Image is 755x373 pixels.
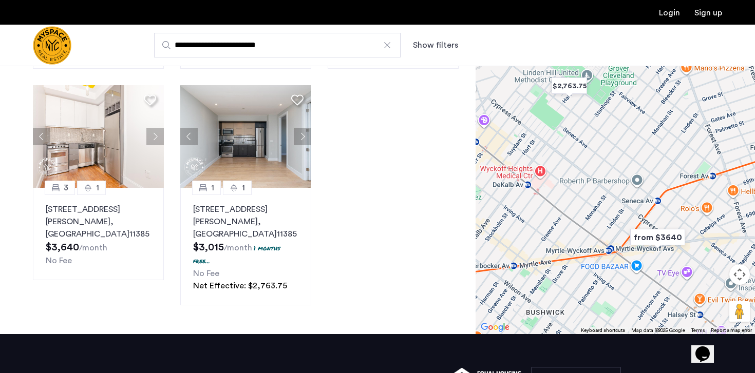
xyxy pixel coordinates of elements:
[294,128,311,145] button: Next apartment
[154,33,401,57] input: Apartment Search
[631,328,685,333] span: Map data ©2025 Google
[33,85,164,188] img: 1995_638651379304634098.jpeg
[180,85,312,188] img: 1996_638385349928438804.png
[180,128,198,145] button: Previous apartment
[691,327,705,334] a: Terms (opens in new tab)
[694,9,722,17] a: Registration
[691,332,724,363] iframe: chat widget
[224,244,252,252] sub: /month
[413,39,458,51] button: Show or hide filters
[193,282,287,290] span: Net Effective: $2,763.75
[242,182,245,194] span: 1
[548,74,591,97] div: $2,763.75
[46,203,151,240] p: [STREET_ADDRESS][PERSON_NAME] 11385
[79,244,107,252] sub: /month
[33,188,164,280] a: 31[STREET_ADDRESS][PERSON_NAME], [GEOGRAPHIC_DATA]11385No Fee
[581,327,625,334] button: Keyboard shortcuts
[64,182,68,194] span: 3
[33,128,50,145] button: Previous apartment
[729,264,750,285] button: Map camera controls
[193,203,298,240] p: [STREET_ADDRESS][PERSON_NAME] 11385
[146,128,164,145] button: Next apartment
[478,321,512,334] a: Open this area in Google Maps (opens a new window)
[211,182,214,194] span: 1
[96,182,99,194] span: 1
[478,321,512,334] img: Google
[711,327,752,334] a: Report a map error
[729,301,750,322] button: Drag Pegman onto the map to open Street View
[46,242,79,252] span: $3,640
[180,188,311,305] a: 11[STREET_ADDRESS][PERSON_NAME], [GEOGRAPHIC_DATA]113851 months free...No FeeNet Effective: $2,76...
[193,269,219,278] span: No Fee
[33,26,71,65] a: Cazamio Logo
[626,226,689,249] div: from $3640
[193,242,224,252] span: $3,015
[46,257,72,265] span: No Fee
[33,26,71,65] img: logo
[659,9,680,17] a: Login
